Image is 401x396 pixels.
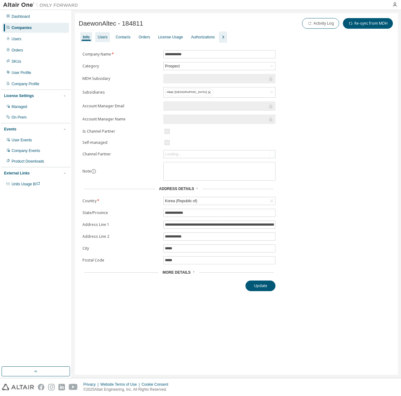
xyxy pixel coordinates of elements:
[79,20,143,27] span: DaewonAltec - 184811
[82,258,160,263] label: Postal Code
[12,148,40,153] div: Company Events
[48,384,55,390] img: instagram.svg
[82,234,160,239] label: Address Line 2
[165,89,213,96] div: Altair [GEOGRAPHIC_DATA]
[164,150,275,158] div: Loading...
[82,76,160,81] label: MDH Subsidary
[3,2,81,8] img: Altair One
[82,64,160,69] label: Category
[82,90,160,95] label: Subsidiaries
[12,48,23,53] div: Orders
[164,62,275,70] div: Prospect
[165,152,181,157] div: Loading...
[83,35,90,40] div: Info
[69,384,78,390] img: youtube.svg
[83,382,100,387] div: Privacy
[82,210,160,215] label: State/Province
[12,159,44,164] div: Product Downloads
[82,140,160,145] label: Self-managed
[82,104,160,109] label: Account Manager Email
[158,35,183,40] div: License Usage
[12,138,32,143] div: User Events
[82,129,160,134] label: Is Channel Partner
[98,35,107,40] div: Users
[139,35,150,40] div: Orders
[343,18,393,29] button: Re-sync from MDH
[12,70,31,75] div: User Profile
[164,87,275,97] div: Altair [GEOGRAPHIC_DATA]
[12,81,39,86] div: Company Profile
[82,117,160,122] label: Account Manager Name
[12,25,32,30] div: Companies
[91,169,96,174] button: information
[58,384,65,390] img: linkedin.svg
[2,384,34,390] img: altair_logo.svg
[141,382,172,387] div: Cookie Consent
[83,387,172,392] p: © 2025 Altair Engineering, Inc. All Rights Reserved.
[302,18,339,29] button: Activity Log
[159,187,194,191] span: Address Details
[4,127,16,132] div: Events
[12,182,40,186] span: Units Usage BI
[12,59,21,64] div: SKUs
[4,171,30,176] div: External Links
[12,37,21,42] div: Users
[191,35,215,40] div: Authorizations
[82,246,160,251] label: City
[100,382,141,387] div: Website Terms of Use
[162,270,191,275] span: More Details
[12,14,30,19] div: Dashboard
[164,197,275,205] div: Korea (Republic of)
[82,169,91,174] label: Note
[164,198,198,204] div: Korea (Republic of)
[82,198,160,203] label: Country
[164,63,181,70] div: Prospect
[245,281,275,291] button: Update
[82,52,160,57] label: Company Name
[4,93,34,98] div: License Settings
[38,384,44,390] img: facebook.svg
[12,115,27,120] div: On Prem
[12,104,27,109] div: Managed
[116,35,130,40] div: Contacts
[82,152,160,157] label: Channel Partner
[82,222,160,227] label: Address Line 1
